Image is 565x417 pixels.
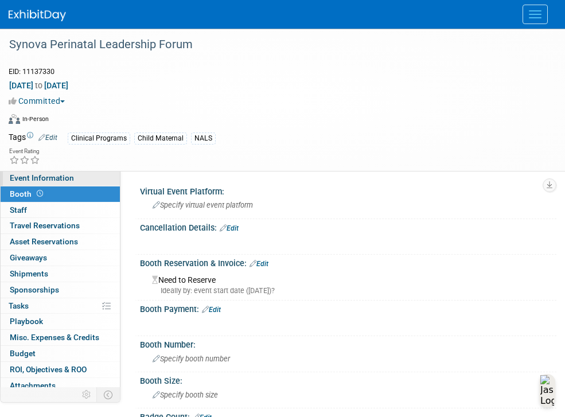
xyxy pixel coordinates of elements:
[1,250,120,266] a: Giveaways
[10,381,56,390] span: Attachments
[153,201,253,209] span: Specify virtual event platform
[38,134,57,142] a: Edit
[10,365,87,374] span: ROI, Objectives & ROO
[9,112,551,130] div: Event Format
[9,67,54,76] span: Event ID: 11137330
[153,354,230,363] span: Specify booth number
[250,260,268,268] a: Edit
[149,271,548,296] div: Need to Reserve
[134,132,187,145] div: Child Maternal
[68,132,130,145] div: Clinical Programs
[1,202,120,218] a: Staff
[152,286,548,296] div: Ideally by: event start date ([DATE])?
[1,330,120,345] a: Misc. Expenses & Credits
[140,336,556,350] div: Booth Number:
[140,372,556,387] div: Booth Size:
[9,95,69,107] button: Committed
[523,5,548,24] button: Menu
[1,346,120,361] a: Budget
[140,183,556,197] div: Virtual Event Platform:
[10,253,47,262] span: Giveaways
[10,237,78,246] span: Asset Reservations
[10,205,27,215] span: Staff
[1,234,120,250] a: Asset Reservations
[191,132,216,145] div: NALS
[9,80,69,91] span: [DATE] [DATE]
[77,387,97,402] td: Personalize Event Tab Strip
[1,282,120,298] a: Sponsorships
[9,114,20,123] img: Format-Inperson.png
[10,189,45,198] span: Booth
[1,298,120,314] a: Tasks
[34,189,45,198] span: Booth not reserved yet
[140,301,556,315] div: Booth Payment:
[10,349,36,358] span: Budget
[140,219,556,234] div: Cancellation Details:
[9,131,57,145] td: Tags
[1,170,120,186] a: Event Information
[202,306,221,314] a: Edit
[220,224,239,232] a: Edit
[1,218,120,233] a: Travel Reservations
[1,314,120,329] a: Playbook
[22,115,49,123] div: In-Person
[10,221,80,230] span: Travel Reservations
[10,173,74,182] span: Event Information
[153,391,218,399] span: Specify booth size
[140,255,556,270] div: Booth Reservation & Invoice:
[10,333,99,342] span: Misc. Expenses & Credits
[10,269,48,278] span: Shipments
[10,317,43,326] span: Playbook
[97,387,120,402] td: Toggle Event Tabs
[1,362,120,377] a: ROI, Objectives & ROO
[5,34,542,55] div: Synova Perinatal Leadership Forum
[9,10,66,21] img: ExhibitDay
[1,266,120,282] a: Shipments
[1,186,120,202] a: Booth
[1,378,120,393] a: Attachments
[33,81,44,90] span: to
[9,149,40,154] div: Event Rating
[10,285,59,294] span: Sponsorships
[9,301,29,310] span: Tasks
